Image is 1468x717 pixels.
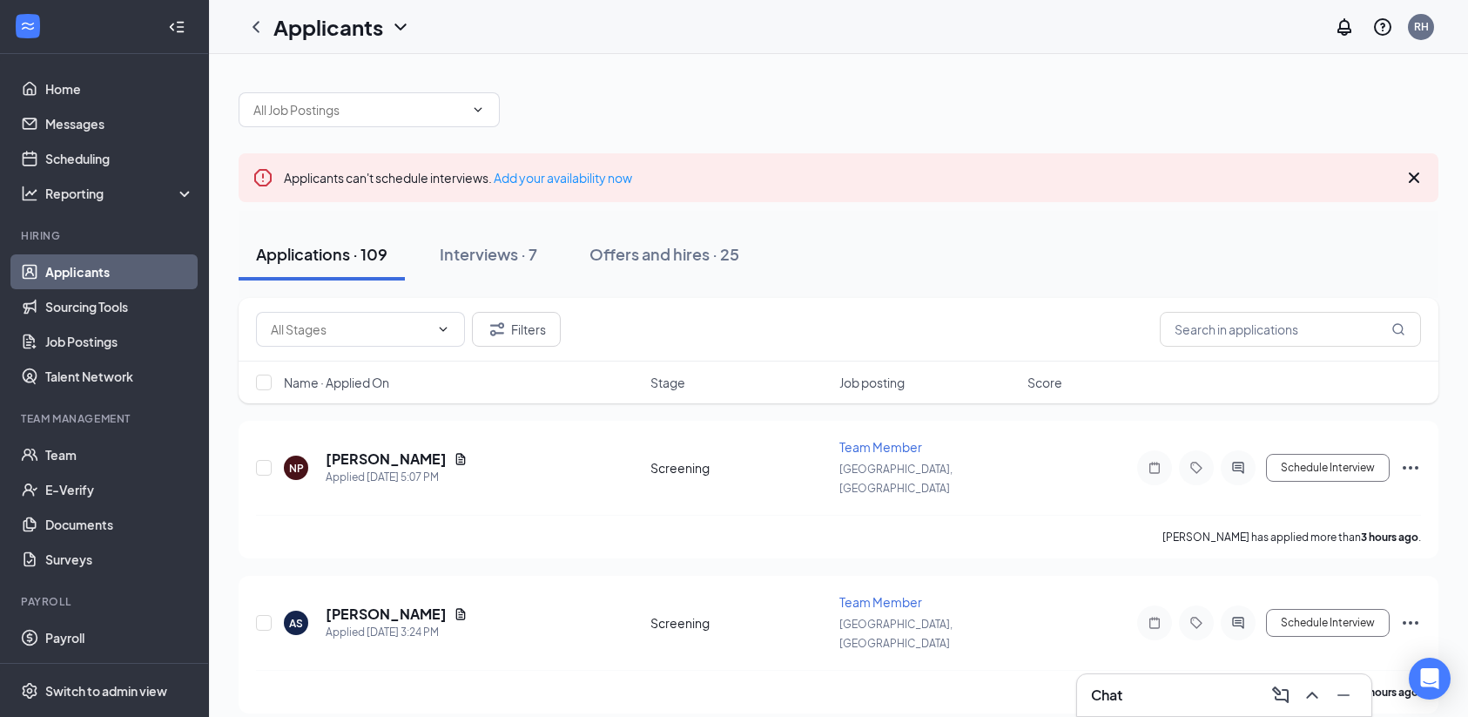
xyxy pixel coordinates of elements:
svg: Settings [21,682,38,700]
svg: Error [253,167,273,188]
svg: Cross [1404,167,1424,188]
div: Screening [650,459,829,477]
button: Schedule Interview [1266,454,1390,482]
b: 3 hours ago [1361,531,1418,544]
input: Search in applications [1160,312,1421,347]
a: Job Postings [45,324,194,359]
div: Hiring [21,228,191,243]
svg: Ellipses [1400,612,1421,633]
a: Messages [45,106,194,141]
h5: [PERSON_NAME] [326,450,447,469]
span: Stage [650,374,685,391]
input: All Stages [271,320,429,339]
svg: Note [1144,461,1165,475]
span: [GEOGRAPHIC_DATA], [GEOGRAPHIC_DATA] [839,463,953,495]
svg: Tag [1186,461,1207,475]
span: Name · Applied On [284,374,389,391]
span: Team Member [839,594,922,610]
div: Applications · 109 [256,243,387,265]
a: Applicants [45,254,194,289]
svg: QuestionInfo [1372,17,1393,37]
span: Score [1027,374,1062,391]
div: Reporting [45,185,195,202]
a: Surveys [45,542,194,577]
a: Sourcing Tools [45,289,194,324]
a: E-Verify [45,472,194,507]
a: Home [45,71,194,106]
svg: ChevronLeft [246,17,266,37]
h5: [PERSON_NAME] [326,605,447,624]
a: Payroll [45,620,194,655]
a: Talent Network [45,359,194,394]
svg: Tag [1186,616,1207,630]
svg: Minimize [1333,685,1354,706]
svg: MagnifyingGlass [1391,322,1405,336]
input: All Job Postings [253,100,464,119]
a: Documents [45,507,194,542]
a: Scheduling [45,141,194,176]
span: [GEOGRAPHIC_DATA], [GEOGRAPHIC_DATA] [839,618,953,650]
svg: ComposeMessage [1270,685,1291,706]
span: Applicants can't schedule interviews. [284,170,632,186]
div: Screening [650,614,829,632]
svg: WorkstreamLogo [19,17,37,35]
svg: Analysis [21,185,38,202]
p: [PERSON_NAME] has applied more than . [1162,530,1421,545]
button: Filter Filters [472,312,561,347]
div: RH [1414,19,1429,34]
svg: ChevronUp [1302,685,1323,706]
svg: ChevronDown [471,103,485,117]
svg: Note [1144,616,1165,630]
div: Payroll [21,594,191,609]
div: Applied [DATE] 5:07 PM [326,469,468,486]
a: Team [45,437,194,472]
div: Offers and hires · 25 [589,243,739,265]
svg: ActiveChat [1228,461,1249,475]
a: Add your availability now [494,170,632,186]
b: 5 hours ago [1361,686,1418,699]
div: AS [289,616,303,631]
div: Open Intercom Messenger [1409,658,1451,700]
span: Team Member [839,439,922,455]
button: ComposeMessage [1267,681,1295,709]
div: NP [289,461,304,476]
svg: Notifications [1334,17,1355,37]
div: Interviews · 7 [440,243,537,265]
button: Schedule Interview [1266,609,1390,637]
span: Job posting [839,374,905,391]
svg: ActiveChat [1228,616,1249,630]
svg: Document [454,607,468,621]
svg: ChevronDown [436,322,450,336]
svg: Document [454,452,468,466]
div: Applied [DATE] 3:24 PM [326,624,468,641]
div: Team Management [21,411,191,426]
button: ChevronUp [1298,681,1326,709]
svg: Filter [487,319,508,340]
svg: Collapse [168,18,185,36]
h1: Applicants [273,12,383,42]
svg: Ellipses [1400,457,1421,478]
div: Switch to admin view [45,682,167,700]
button: Minimize [1330,681,1357,709]
h3: Chat [1091,686,1122,705]
a: Reports [45,655,194,690]
svg: ChevronDown [390,17,411,37]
